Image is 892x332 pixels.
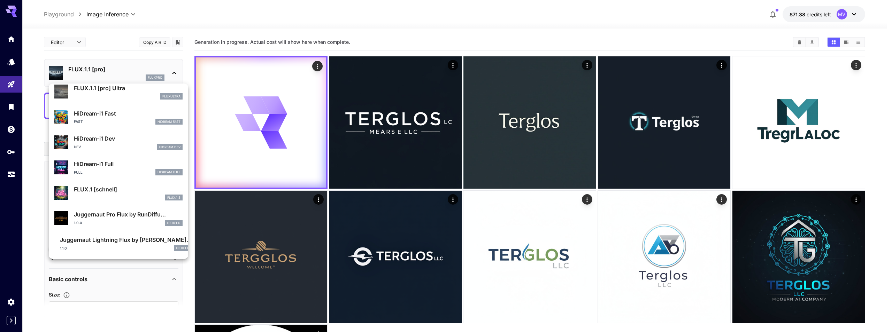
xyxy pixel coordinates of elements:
p: FLUX.1.1 [pro] Ultra [74,84,183,92]
p: Dev [74,144,81,150]
div: HiDream-i1 DevDevHiDream Dev [54,132,183,153]
p: HiDream Fast [157,119,180,124]
div: HiDream-i1 FastFastHiDream Fast [54,106,183,128]
div: FLUX.1.1 [pro] Ultrafluxultra [54,81,183,102]
p: FLUX.1 S [167,195,180,200]
p: FLUX.1 D [176,246,190,251]
p: HiDream-i1 Dev [74,134,183,143]
p: HiDream Full [157,170,180,175]
p: 1.0.0 [74,220,82,226]
p: Juggernaut Pro Flux by RunDiffu... [74,210,183,219]
div: Juggernaut Pro Flux by RunDiffu...1.0.0FLUX.1 D [54,207,183,229]
div: FLUX.1 [schnell]FLUX.1 S [54,182,183,204]
p: Juggernaut Lightning Flux by [PERSON_NAME]... [60,236,192,244]
p: HiDream-i1 Fast [74,109,183,118]
p: 1.1.0 [60,246,67,251]
div: HiDream-i1 FullFullHiDream Full [54,157,183,178]
p: Full [74,170,83,175]
div: Juggernaut Lightning Flux by [PERSON_NAME]...1.1.0FLUX.1 D [54,233,183,254]
p: HiDream Dev [159,145,180,150]
p: HiDream-i1 Full [74,160,183,168]
p: fluxultra [162,94,180,99]
p: Fast [74,119,83,124]
p: FLUX.1 [schnell] [74,185,183,193]
p: FLUX.1 D [167,221,180,226]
